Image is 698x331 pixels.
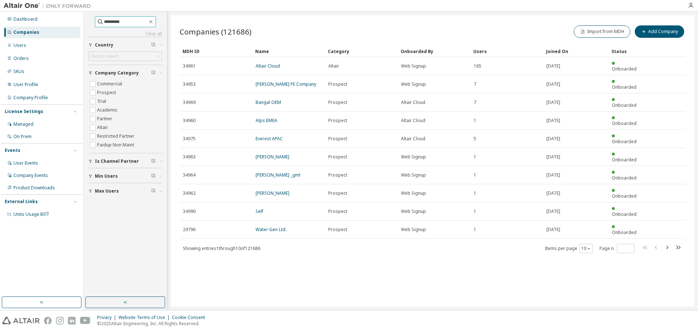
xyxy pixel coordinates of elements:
span: Prospect [328,118,347,124]
div: Product Downloads [13,185,55,191]
span: 34963 [183,154,196,160]
span: Clear filter [151,188,156,194]
span: Altair Cloud [401,136,425,142]
div: Click to select [89,52,162,61]
span: Altair Cloud [401,118,425,124]
button: Import from MDH [574,25,630,38]
span: Prospect [328,209,347,214]
span: Company Category [95,70,139,76]
label: Restricted Partner [97,132,136,141]
label: Partner [97,114,114,123]
div: Category [328,45,395,57]
span: 34962 [183,190,196,196]
span: Web Signup [401,63,426,69]
img: Altair One [4,2,95,9]
div: Companies [13,29,39,35]
span: [DATE] [546,190,560,196]
span: Onboarded [612,193,637,199]
button: Company Category [88,65,162,81]
span: 1 [474,154,476,160]
div: Users [473,45,540,57]
span: 34969 [183,100,196,105]
div: Status [611,45,642,57]
span: 1 [474,172,476,178]
img: facebook.svg [44,317,52,324]
a: [PERSON_NAME] [256,190,289,196]
span: Onboarded [612,102,637,108]
div: SKUs [13,69,24,74]
div: Events [5,148,20,153]
div: User Profile [13,82,38,88]
span: [DATE] [546,118,560,124]
div: Dashboard [13,16,37,22]
a: [PERSON_NAME] [256,154,289,160]
div: On Prem [13,134,32,140]
img: altair_logo.svg [2,317,40,324]
span: Max Users [95,188,119,194]
span: 1 [474,118,476,124]
span: 1 [474,190,476,196]
span: 1 [474,227,476,233]
span: 34953 [183,81,196,87]
span: Prospect [328,227,347,233]
label: Paidup Non Maint [97,141,136,149]
span: Onboarded [612,66,637,72]
div: Managed [13,121,33,127]
span: Companies (121686) [180,27,252,37]
div: Privacy [97,315,119,320]
span: 29796 [183,227,196,233]
span: [DATE] [546,172,560,178]
span: 7 [474,100,476,105]
span: Clear filter [151,70,156,76]
div: MDH ID [182,45,249,57]
span: Prospect [328,100,347,105]
div: Cookie Consent [172,315,209,320]
span: Clear filter [151,158,156,164]
span: 34961 [183,63,196,69]
span: Units Usage BI [13,211,49,217]
span: 1 [474,209,476,214]
label: Altair [97,123,109,132]
span: Country [95,42,113,48]
span: [DATE] [546,227,560,233]
button: Is Channel Partner [88,153,162,169]
span: 34990 [183,209,196,214]
div: Users [13,43,26,48]
a: [PERSON_NAME] PE Company [256,81,316,87]
div: Joined On [546,45,606,57]
button: Country [88,37,162,53]
span: Onboarded [612,157,637,163]
a: Water-Gen Ltd. [256,226,286,233]
a: Bangal OEM [256,99,281,105]
span: Clear filter [151,42,156,48]
div: User Events [13,160,38,166]
img: youtube.svg [80,317,91,324]
span: Onboarded [612,175,637,181]
span: 34975 [183,136,196,142]
span: Onboarded [612,120,637,126]
a: Self [256,208,263,214]
div: Company Events [13,173,48,178]
span: Prospect [328,154,347,160]
img: instagram.svg [56,317,64,324]
span: [DATE] [546,100,560,105]
span: 34960 [183,118,196,124]
label: Prospect [97,88,117,97]
button: Max Users [88,183,162,199]
button: Min Users [88,168,162,184]
span: Page n. [599,244,634,253]
span: Onboarded [612,84,637,90]
span: Web Signup [401,190,426,196]
span: Min Users [95,173,118,179]
span: Is Channel Partner [95,158,139,164]
span: [DATE] [546,136,560,142]
span: 5 [474,136,476,142]
span: Web Signup [401,209,426,214]
span: [DATE] [546,209,560,214]
p: © 2025 Altair Engineering, Inc. All Rights Reserved. [97,320,209,327]
label: Academic [97,106,119,114]
div: Click to select [90,53,119,59]
span: Clear filter [151,173,156,179]
span: Onboarded [612,211,637,217]
div: License Settings [5,109,43,114]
